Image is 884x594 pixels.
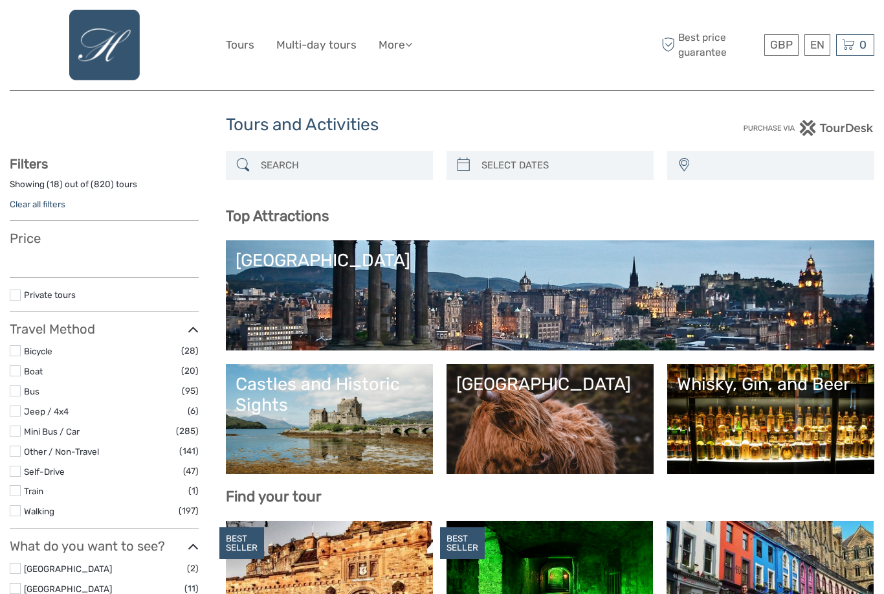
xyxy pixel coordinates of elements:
a: [GEOGRAPHIC_DATA] [24,584,112,594]
span: (47) [183,464,199,479]
input: SELECT DATES [476,154,647,177]
a: Multi-day tours [276,36,357,54]
a: [GEOGRAPHIC_DATA] [24,564,112,574]
h1: Tours and Activities [226,115,658,135]
img: PurchaseViaTourDesk.png [743,120,874,136]
label: 820 [94,178,111,190]
a: Clear all filters [10,199,65,209]
a: Jeep / 4x4 [24,406,69,417]
span: GBP [770,38,793,51]
a: More [379,36,412,54]
a: [GEOGRAPHIC_DATA] [236,250,865,341]
span: (28) [181,343,199,358]
div: Castles and Historic Sights [236,374,423,416]
a: [GEOGRAPHIC_DATA] [456,374,644,464]
span: Best price guarantee [658,30,761,59]
img: 741-b9f39b08-b8c0-4704-ac54-44d9ab917c13_logo_big.png [69,10,140,80]
a: Boat [24,366,43,376]
a: Tours [226,36,254,54]
div: [GEOGRAPHIC_DATA] [456,374,644,394]
div: Whisky, Gin, and Beer [677,374,865,394]
a: Bicycle [24,346,52,356]
b: Top Attractions [226,207,329,225]
h3: Price [10,231,199,246]
span: (285) [176,424,199,439]
b: Find your tour [226,488,322,505]
span: (141) [179,444,199,459]
a: Whisky, Gin, and Beer [677,374,865,464]
span: 0 [857,38,868,51]
div: BEST SELLER [440,527,485,560]
strong: Filters [10,156,48,172]
input: SEARCH [256,154,426,177]
div: EN [804,34,830,56]
div: Showing ( ) out of ( ) tours [10,178,199,198]
span: (2) [187,561,199,576]
a: Private tours [24,290,76,300]
span: (95) [182,383,199,398]
a: Other / Non-Travel [24,446,99,457]
div: [GEOGRAPHIC_DATA] [236,250,865,271]
a: Bus [24,386,39,396]
h3: Travel Method [10,321,199,337]
a: Train [24,486,43,496]
span: (20) [181,363,199,378]
label: 18 [50,178,60,190]
div: BEST SELLER [219,527,264,560]
span: (1) [188,483,199,498]
a: Mini Bus / Car [24,426,80,437]
span: (197) [179,503,199,518]
h3: What do you want to see? [10,538,199,554]
a: Self-Drive [24,466,65,477]
span: (6) [188,404,199,418]
a: Walking [24,506,54,516]
a: Castles and Historic Sights [236,374,423,464]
